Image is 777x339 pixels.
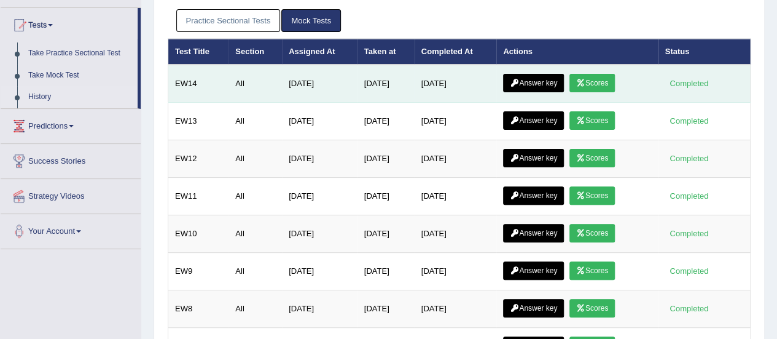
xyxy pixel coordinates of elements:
div: Completed [665,77,713,90]
td: EW10 [168,215,229,253]
a: Success Stories [1,144,141,175]
a: Tests [1,8,138,39]
td: [DATE] [357,65,415,103]
td: All [228,140,282,178]
td: [DATE] [357,178,415,215]
a: Scores [569,261,615,280]
a: Answer key [503,186,564,205]
a: Answer key [503,224,564,242]
td: [DATE] [282,215,357,253]
a: Answer key [503,261,564,280]
td: All [228,215,282,253]
a: Mock Tests [281,9,341,32]
th: Actions [496,39,658,65]
div: Completed [665,227,713,240]
a: Scores [569,74,615,92]
div: Completed [665,114,713,127]
a: Answer key [503,299,564,317]
div: Completed [665,265,713,277]
a: Answer key [503,111,564,130]
td: All [228,290,282,328]
th: Section [228,39,282,65]
th: Completed At [415,39,497,65]
th: Status [658,39,751,65]
td: [DATE] [415,140,497,178]
td: [DATE] [415,290,497,328]
td: [DATE] [282,178,357,215]
a: Take Mock Test [23,65,138,87]
a: Scores [569,299,615,317]
td: [DATE] [282,65,357,103]
th: Assigned At [282,39,357,65]
td: [DATE] [357,215,415,253]
td: All [228,65,282,103]
a: Scores [569,111,615,130]
a: Predictions [1,109,141,140]
td: All [228,178,282,215]
th: Test Title [168,39,229,65]
div: Completed [665,302,713,315]
td: [DATE] [282,290,357,328]
th: Taken at [357,39,415,65]
td: [DATE] [415,178,497,215]
td: EW8 [168,290,229,328]
td: EW12 [168,140,229,178]
a: Answer key [503,74,564,92]
div: Completed [665,152,713,165]
td: All [228,253,282,290]
a: Practice Sectional Tests [176,9,281,32]
a: Strategy Videos [1,179,141,210]
td: All [228,103,282,140]
td: EW9 [168,253,229,290]
a: Take Practice Sectional Test [23,42,138,65]
td: [DATE] [415,253,497,290]
a: Scores [569,186,615,205]
td: [DATE] [357,290,415,328]
a: Scores [569,149,615,167]
td: [DATE] [357,140,415,178]
a: Your Account [1,214,141,245]
td: EW14 [168,65,229,103]
td: [DATE] [415,65,497,103]
td: EW11 [168,178,229,215]
td: [DATE] [415,103,497,140]
td: [DATE] [282,103,357,140]
a: Answer key [503,149,564,167]
a: History [23,86,138,108]
div: Completed [665,189,713,202]
td: [DATE] [357,253,415,290]
td: [DATE] [282,140,357,178]
a: Scores [569,224,615,242]
td: [DATE] [282,253,357,290]
td: [DATE] [415,215,497,253]
td: EW13 [168,103,229,140]
td: [DATE] [357,103,415,140]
